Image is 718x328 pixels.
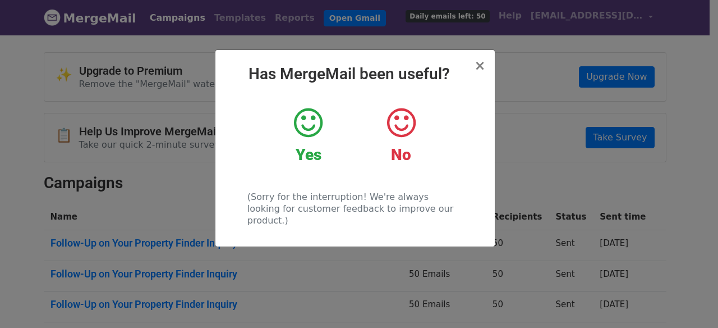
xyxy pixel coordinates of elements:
[224,65,486,84] h2: Has MergeMail been useful?
[391,145,411,164] strong: No
[270,106,346,165] a: Yes
[247,191,462,226] p: (Sorry for the interruption! We're always looking for customer feedback to improve our product.)
[363,106,439,165] a: No
[474,58,485,74] span: ×
[296,145,321,164] strong: Yes
[662,274,718,328] iframe: Chat Widget
[474,59,485,72] button: Close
